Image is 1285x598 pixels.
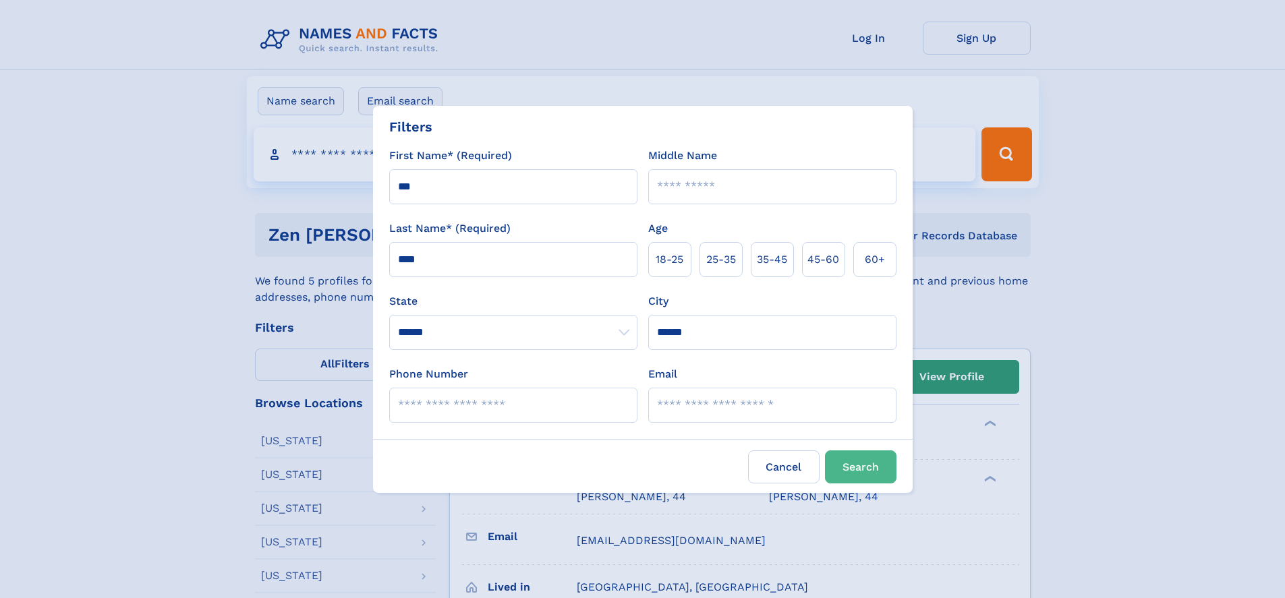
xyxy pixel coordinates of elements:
[389,117,432,137] div: Filters
[748,450,820,483] label: Cancel
[865,251,885,268] span: 60+
[389,293,637,309] label: State
[825,450,896,483] button: Search
[389,366,468,382] label: Phone Number
[648,148,717,164] label: Middle Name
[648,220,668,237] label: Age
[656,251,683,268] span: 18‑25
[389,148,512,164] label: First Name* (Required)
[757,251,787,268] span: 35‑45
[807,251,839,268] span: 45‑60
[648,293,668,309] label: City
[706,251,736,268] span: 25‑35
[648,366,677,382] label: Email
[389,220,511,237] label: Last Name* (Required)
